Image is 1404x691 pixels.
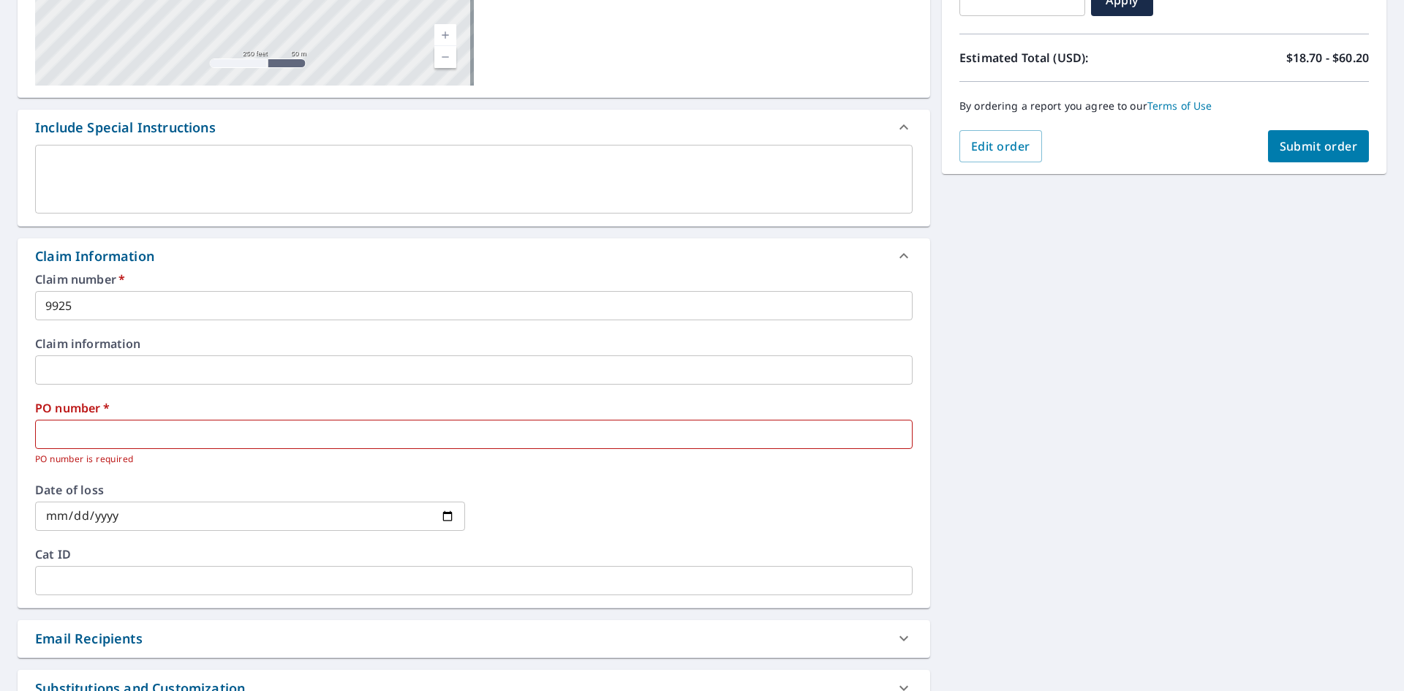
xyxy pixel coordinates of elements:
p: $18.70 - $60.20 [1286,49,1369,67]
button: Edit order [959,130,1042,162]
div: Include Special Instructions [18,110,930,145]
span: Submit order [1280,138,1358,154]
div: Include Special Instructions [35,118,216,137]
div: Email Recipients [35,629,143,649]
span: Edit order [971,138,1030,154]
p: By ordering a report you agree to our [959,99,1369,113]
p: Estimated Total (USD): [959,49,1164,67]
a: Current Level 17, Zoom Out [434,46,456,68]
button: Submit order [1268,130,1370,162]
div: Email Recipients [18,620,930,657]
label: PO number [35,402,913,414]
a: Current Level 17, Zoom In [434,24,456,46]
label: Date of loss [35,484,465,496]
label: Claim number [35,273,913,285]
p: PO number is required [35,452,902,467]
a: Terms of Use [1147,99,1212,113]
label: Cat ID [35,548,913,560]
label: Claim information [35,338,913,350]
div: Claim Information [18,238,930,273]
div: Claim Information [35,246,154,266]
